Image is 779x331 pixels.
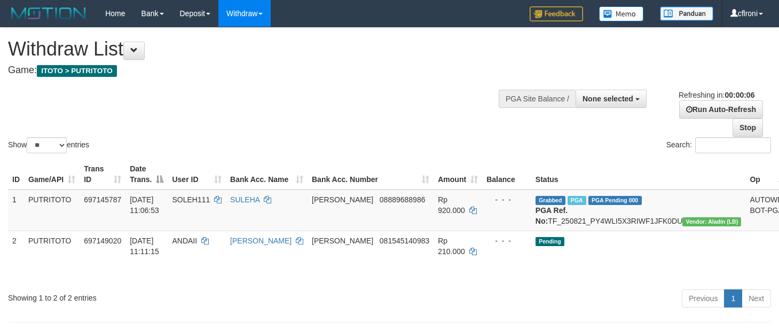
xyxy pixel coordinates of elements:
[568,196,586,205] span: Marked by cflroni
[482,159,531,190] th: Balance
[230,237,292,245] a: [PERSON_NAME]
[312,195,373,204] span: [PERSON_NAME]
[679,100,763,119] a: Run Auto-Refresh
[172,237,197,245] span: ANDAII
[576,90,647,108] button: None selected
[695,137,771,153] input: Search:
[8,190,24,231] td: 1
[438,195,465,215] span: Rp 920.000
[588,196,642,205] span: PGA Pending
[8,288,317,303] div: Showing 1 to 2 of 2 entries
[660,6,713,21] img: panduan.png
[733,119,763,137] a: Stop
[679,91,754,99] span: Refreshing in:
[486,194,527,205] div: - - -
[8,231,24,285] td: 2
[380,237,429,245] span: Copy 081545140983 to clipboard
[125,159,168,190] th: Date Trans.: activate to sort column descending
[599,6,644,21] img: Button%20Memo.svg
[172,195,210,204] span: SOLEH111
[8,65,509,76] h4: Game:
[531,190,746,231] td: TF_250821_PY4WLI5X3RIWF1JFK0DU
[380,195,426,204] span: Copy 08889688986 to clipboard
[37,65,117,77] span: ITOTO > PUTRITOTO
[682,217,741,226] span: Vendor URL: https://dashboard.q2checkout.com/secure
[226,159,308,190] th: Bank Acc. Name: activate to sort column ascending
[486,235,527,246] div: - - -
[312,237,373,245] span: [PERSON_NAME]
[583,94,633,103] span: None selected
[168,159,226,190] th: User ID: activate to sort column ascending
[308,159,434,190] th: Bank Acc. Number: activate to sort column ascending
[434,159,482,190] th: Amount: activate to sort column ascending
[8,5,89,21] img: MOTION_logo.png
[536,237,564,246] span: Pending
[531,159,746,190] th: Status
[724,289,742,308] a: 1
[80,159,125,190] th: Trans ID: activate to sort column ascending
[8,38,509,60] h1: Withdraw List
[84,237,121,245] span: 697149020
[8,137,89,153] label: Show entries
[24,231,80,285] td: PUTRITOTO
[130,195,159,215] span: [DATE] 11:06:53
[530,6,583,21] img: Feedback.jpg
[536,206,568,225] b: PGA Ref. No:
[24,190,80,231] td: PUTRITOTO
[725,91,754,99] strong: 00:00:06
[84,195,121,204] span: 697145787
[499,90,576,108] div: PGA Site Balance /
[8,159,24,190] th: ID
[230,195,259,204] a: SULEHA
[666,137,771,153] label: Search:
[536,196,565,205] span: Grabbed
[438,237,465,256] span: Rp 210.000
[24,159,80,190] th: Game/API: activate to sort column ascending
[27,137,67,153] select: Showentries
[742,289,771,308] a: Next
[682,289,725,308] a: Previous
[130,237,159,256] span: [DATE] 11:11:15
